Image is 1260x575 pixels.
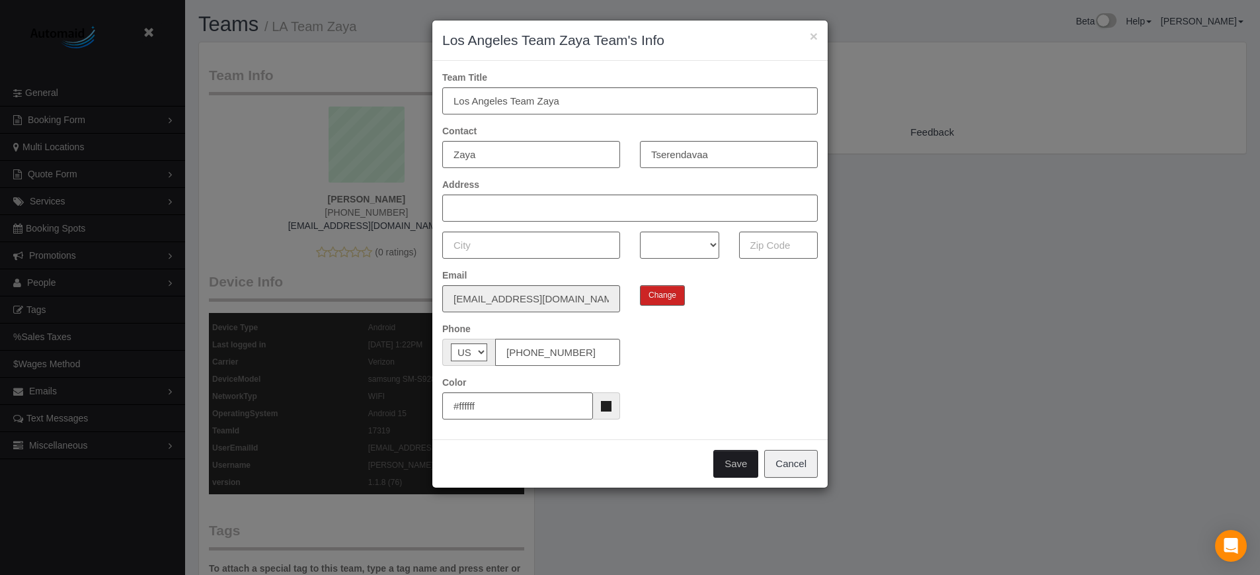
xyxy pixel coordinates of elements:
[739,232,818,259] input: Zip Code
[442,124,477,138] label: Contact
[442,178,479,191] label: Address
[442,269,467,282] label: Email
[1215,530,1247,562] div: Open Intercom Messenger
[495,339,620,366] input: Phone
[442,322,471,335] label: Phone
[442,30,818,50] h3: Los Angeles Team Zaya Team's Info
[713,450,758,478] button: Save
[442,141,620,168] input: First Name
[640,285,685,306] button: Change
[810,29,818,43] button: ×
[442,71,487,84] label: Team Title
[442,232,620,259] input: City
[640,141,818,168] input: Last Name
[442,376,467,389] label: Color
[432,21,828,488] sui-modal: Los Angeles Team Zaya Team's Info
[764,450,818,478] button: Cancel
